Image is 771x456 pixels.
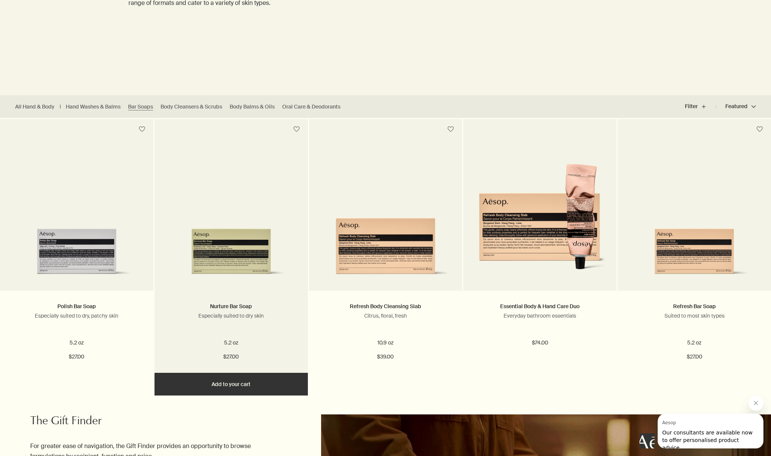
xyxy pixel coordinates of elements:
a: Oral Care & Deodorants [282,103,340,110]
p: Especially suited to dry, patchy skin [11,312,142,319]
a: Polish Bar Soap [57,303,96,310]
a: Nurture Bar Soap [210,303,252,310]
button: Save to cabinet [753,123,766,136]
img: Refresh Body Cleansing Slab with Resurrection Aromatique Hand Balm [474,164,605,279]
button: Save to cabinet [444,123,457,136]
img: Nurture Bar Soap in a recyclable FSC-certified, light green carton. [166,200,297,279]
a: Body Cleansers & Scrubs [161,103,222,110]
p: Suited to most skin types [629,312,760,319]
span: $74.00 [532,338,548,347]
a: Refresh Body Cleansing Slab in a recyclable FSC-certified, peach-coloured carton. [309,140,462,291]
a: Refresh Body Cleansing Slab in a recyclable FSC-certified, peach-coloured carton. [618,140,771,291]
button: Add to your cart - $27.00 [155,373,308,396]
p: Especially suited to dry skin [166,312,297,319]
a: Refresh Body Cleansing Slab [350,303,421,310]
img: Refresh Body Cleansing Slab in a recyclable FSC-certified, peach-coloured carton. [629,200,760,279]
p: Citrus, floral, fresh [320,312,451,319]
a: Essential Body & Hand Care Duo [500,303,579,310]
a: Hand Washes & Balms [66,103,121,110]
a: Refresh Bar Soap [673,303,716,310]
button: Featured [716,98,756,116]
span: $39.00 [377,352,394,361]
img: Refresh Body Cleansing Slab in a recyclable FSC-certified, peach-coloured carton. [320,200,451,279]
p: Everyday bathroom essentials [474,312,605,319]
iframe: no content [640,433,655,448]
span: $27.00 [687,352,702,361]
button: Filter [685,98,716,116]
button: Save to cabinet [135,123,149,136]
a: Body Balms & Oils [230,103,275,110]
span: $27.00 [223,352,239,361]
img: Polish Bar Soap in a recyclable FSC-certified, pale blue carton. [11,200,142,279]
a: Bar Soaps [128,103,153,110]
a: Nurture Bar Soap in a recyclable FSC-certified, light green carton. [155,140,308,291]
button: Save to cabinet [290,123,303,136]
a: Refresh Body Cleansing Slab with Resurrection Aromatique Hand Balm [463,140,616,291]
span: $27.00 [69,352,84,361]
span: Our consultants are available now to offer personalised product advice. [5,16,95,37]
a: All Hand & Body [15,103,54,110]
iframe: Close message from Aesop [748,396,763,411]
h2: The Gift Finder [30,414,257,430]
div: Aesop says "Our consultants are available now to offer personalised product advice.". Open messag... [640,396,763,448]
iframe: Message from Aesop [658,414,763,448]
